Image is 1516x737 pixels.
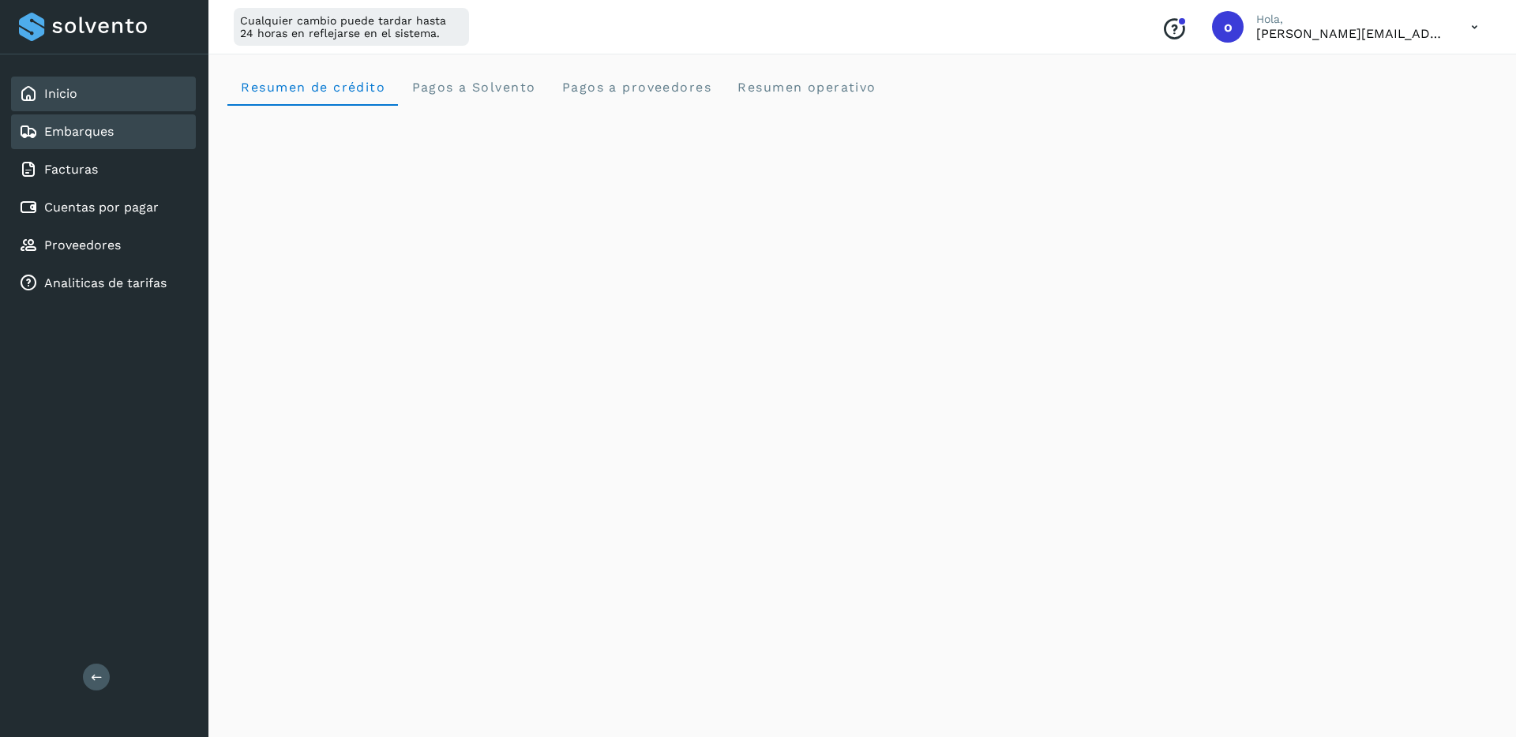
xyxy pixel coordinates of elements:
a: Embarques [44,124,114,139]
a: Analiticas de tarifas [44,275,167,290]
a: Facturas [44,162,98,177]
div: Embarques [11,114,196,149]
div: Proveedores [11,228,196,263]
a: Inicio [44,86,77,101]
span: Resumen de crédito [240,80,385,95]
p: Hola, [1256,13,1446,26]
div: Cuentas por pagar [11,190,196,225]
p: oscar@solvento.mx [1256,26,1446,41]
span: Resumen operativo [737,80,876,95]
div: Facturas [11,152,196,187]
div: Analiticas de tarifas [11,266,196,301]
a: Cuentas por pagar [44,200,159,215]
a: Proveedores [44,238,121,253]
div: Inicio [11,77,196,111]
span: Pagos a Solvento [411,80,535,95]
span: Pagos a proveedores [561,80,711,95]
div: Cualquier cambio puede tardar hasta 24 horas en reflejarse en el sistema. [234,8,469,46]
